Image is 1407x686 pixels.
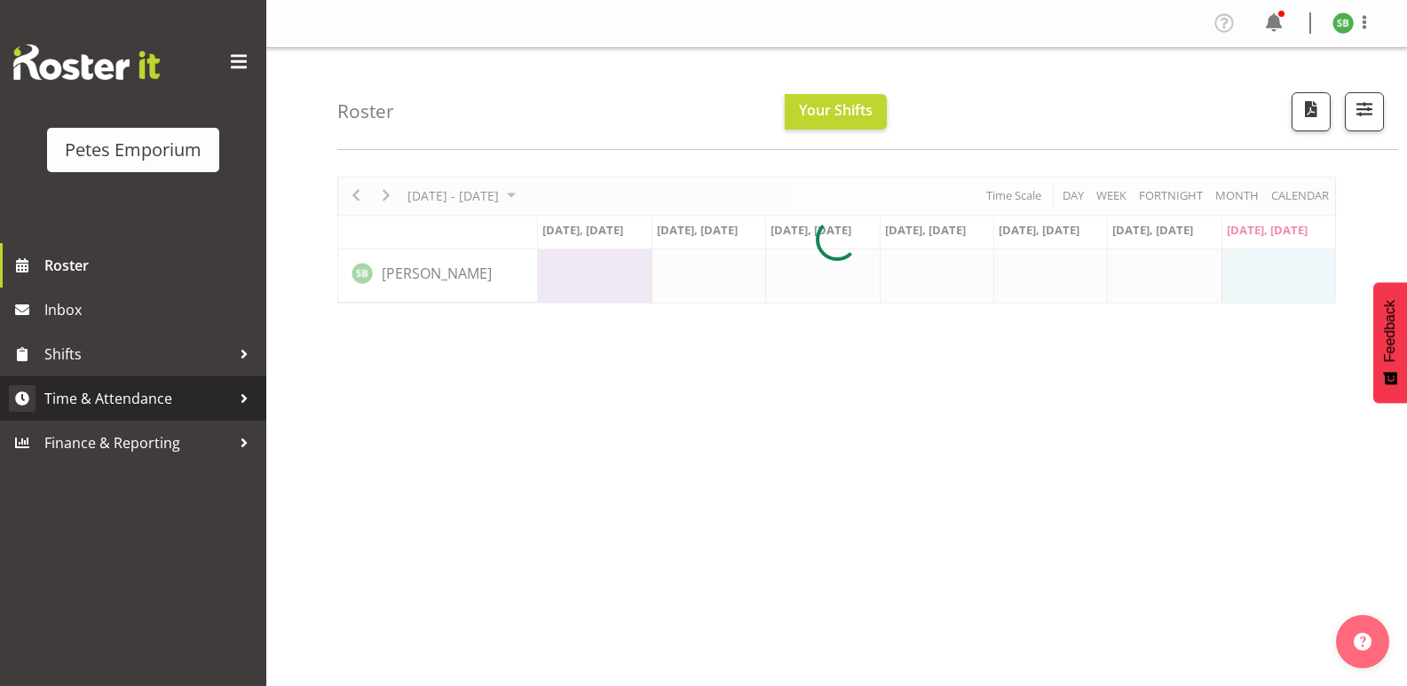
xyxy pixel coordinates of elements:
[1382,300,1398,362] span: Feedback
[44,385,231,412] span: Time & Attendance
[1332,12,1354,34] img: stephanie-burden9828.jpg
[44,341,231,367] span: Shifts
[337,101,394,122] h4: Roster
[799,100,873,120] span: Your Shifts
[13,44,160,80] img: Rosterit website logo
[44,430,231,456] span: Finance & Reporting
[44,296,257,323] span: Inbox
[1373,282,1407,403] button: Feedback - Show survey
[65,137,202,163] div: Petes Emporium
[1292,92,1331,131] button: Download a PDF of the roster according to the set date range.
[1354,633,1371,651] img: help-xxl-2.png
[1345,92,1384,131] button: Filter Shifts
[785,94,887,130] button: Your Shifts
[44,252,257,279] span: Roster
